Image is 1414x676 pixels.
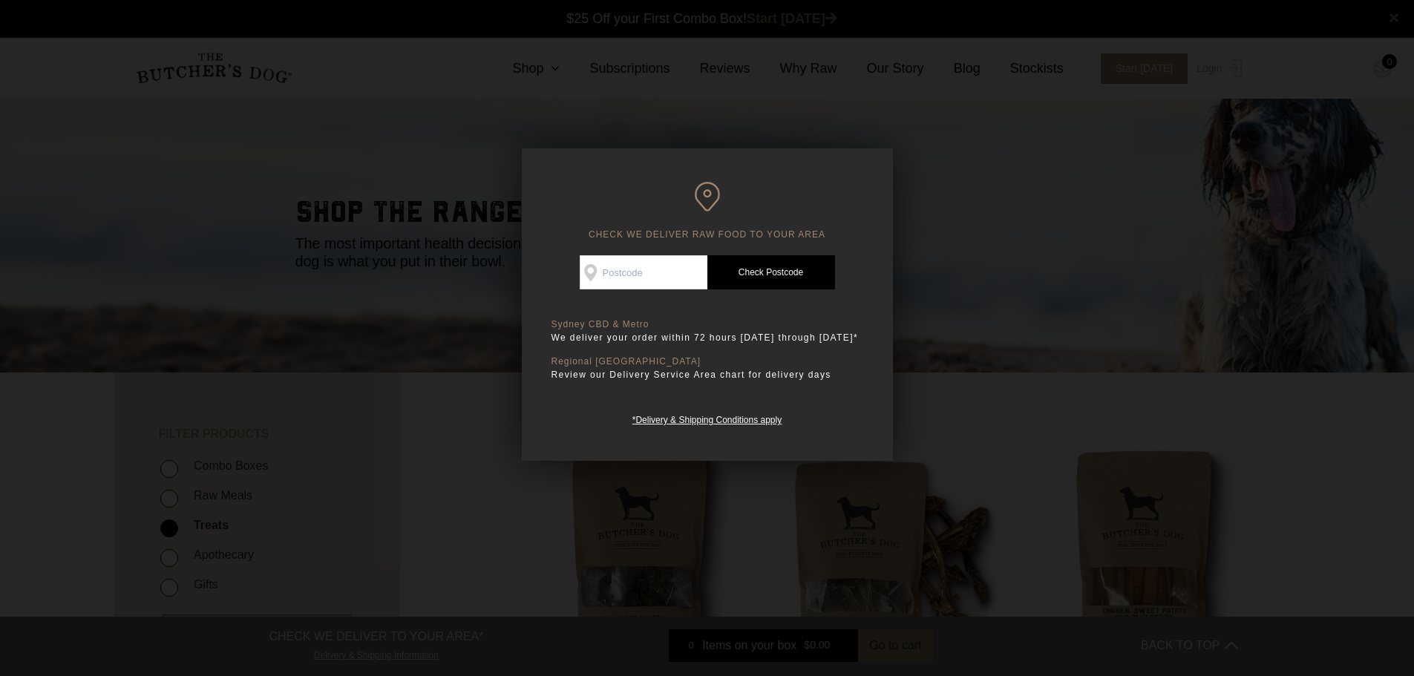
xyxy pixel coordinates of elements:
p: We deliver your order within 72 hours [DATE] through [DATE]* [551,330,863,345]
h6: CHECK WE DELIVER RAW FOOD TO YOUR AREA [551,182,863,240]
p: Regional [GEOGRAPHIC_DATA] [551,356,863,367]
a: *Delivery & Shipping Conditions apply [632,411,782,425]
input: Postcode [580,255,707,289]
p: Review our Delivery Service Area chart for delivery days [551,367,863,382]
p: Sydney CBD & Metro [551,319,863,330]
a: Check Postcode [707,255,835,289]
